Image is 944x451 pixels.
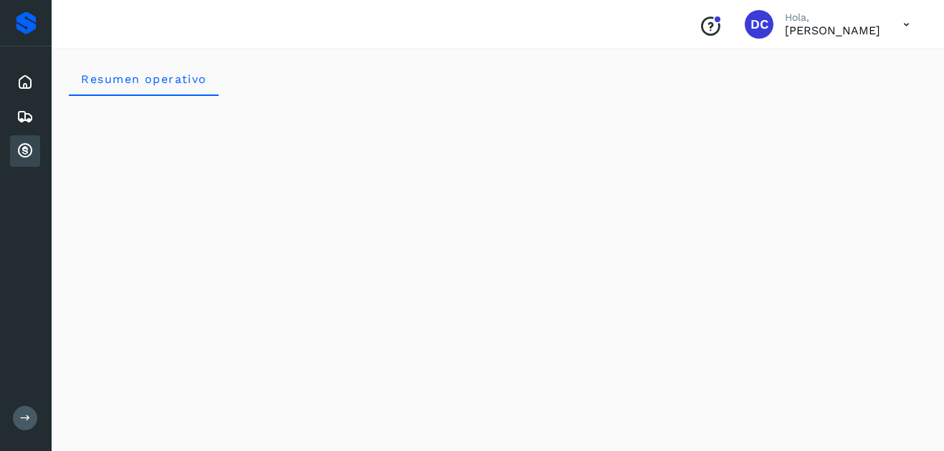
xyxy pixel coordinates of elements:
[10,101,40,132] div: Embarques
[10,135,40,167] div: Cuentas por cobrar
[785,11,880,24] p: Hola,
[10,67,40,98] div: Inicio
[785,24,880,37] p: DORIS CARDENAS PEREA
[80,72,207,86] span: Resumen operativo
